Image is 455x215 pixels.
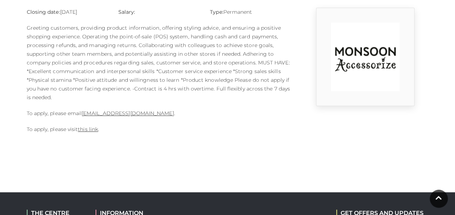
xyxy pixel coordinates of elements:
strong: Salary: [118,9,135,15]
p: Permanent [210,8,291,16]
strong: Closing date: [27,9,60,15]
p: Greeting customers, providing product information, offering styling advice, and ensuring a positi... [27,24,291,102]
p: To apply, please visit . [27,125,291,134]
a: [EMAIL_ADDRESS][DOMAIN_NAME] [82,110,174,117]
a: this link [78,126,98,132]
strong: Type: [210,9,223,15]
p: To apply, please email . [27,109,291,118]
p: [DATE] [27,8,108,16]
img: rtuC_1630740947_no1Y.jpg [331,22,400,91]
